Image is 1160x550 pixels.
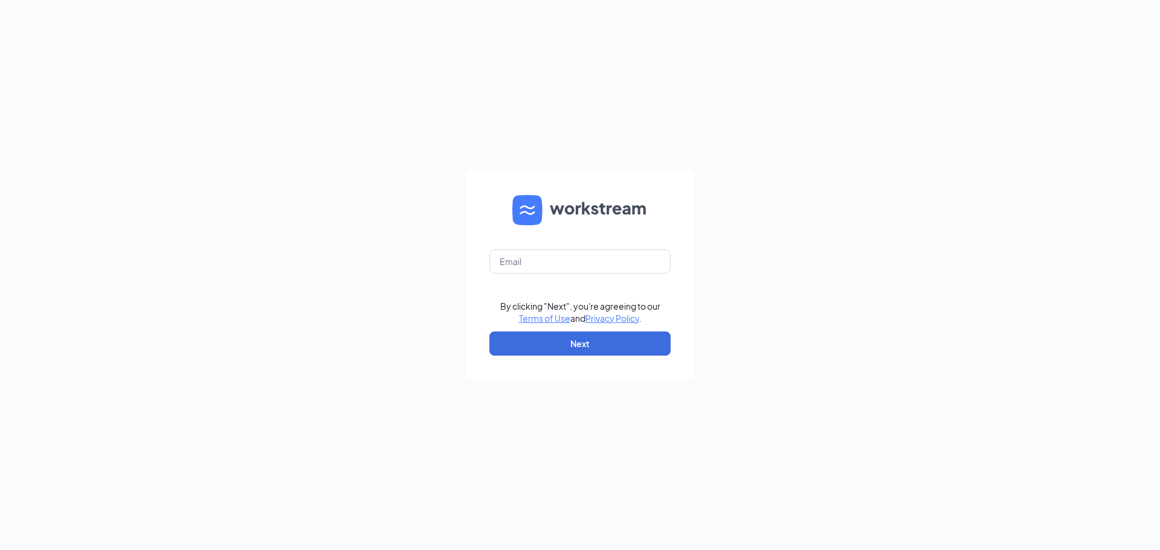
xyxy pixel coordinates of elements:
button: Next [489,331,671,356]
div: By clicking "Next", you're agreeing to our and . [500,300,660,324]
a: Terms of Use [519,313,570,324]
a: Privacy Policy [585,313,639,324]
input: Email [489,249,671,273]
img: WS logo and Workstream text [512,195,648,225]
